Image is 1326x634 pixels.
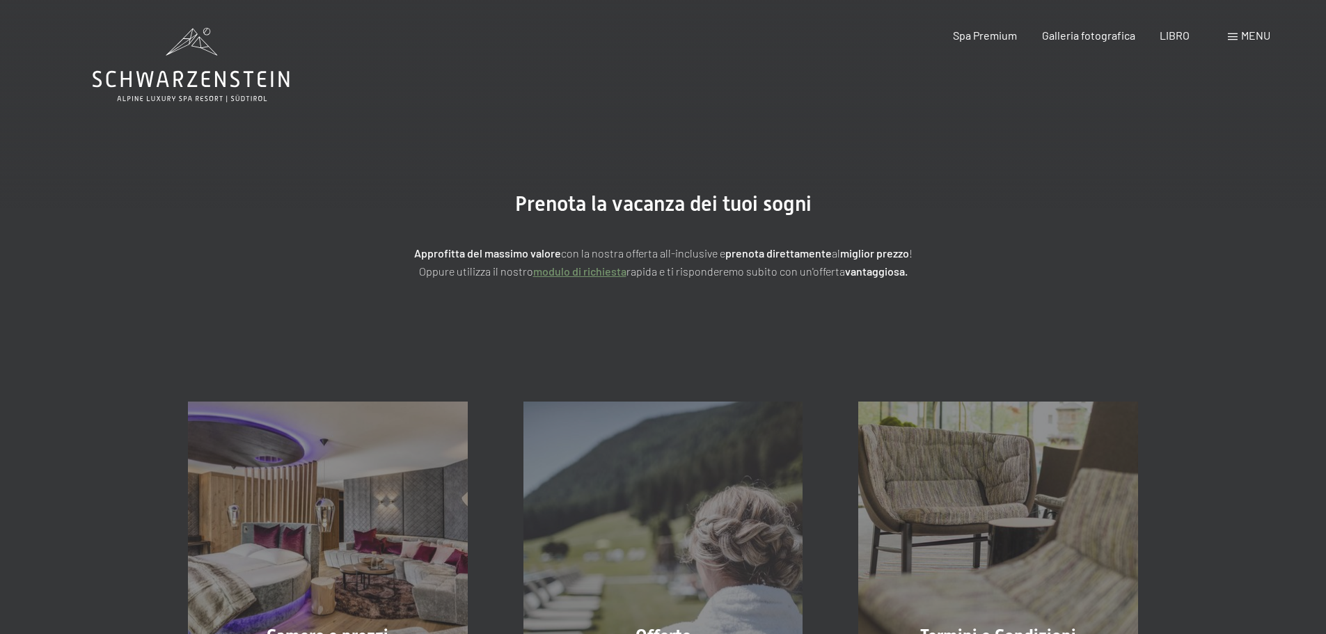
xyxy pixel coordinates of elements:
[840,246,909,260] font: miglior prezzo
[953,29,1017,42] a: Spa Premium
[909,246,913,260] font: !
[725,246,832,260] font: prenota direttamente
[832,246,840,260] font: al
[533,264,626,278] a: modulo di richiesta
[1042,29,1135,42] a: Galleria fotografica
[515,191,812,216] font: Prenota la vacanza dei tuoi sogni
[414,246,561,260] font: Approfitta del massimo valore
[419,264,533,278] font: Oppure utilizza il nostro
[1241,29,1270,42] font: menu
[561,246,725,260] font: con la nostra offerta all-inclusive e
[845,264,908,278] font: vantaggiosa.
[626,264,845,278] font: rapida e ti risponderemo subito con un'offerta
[1160,29,1190,42] a: LIBRO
